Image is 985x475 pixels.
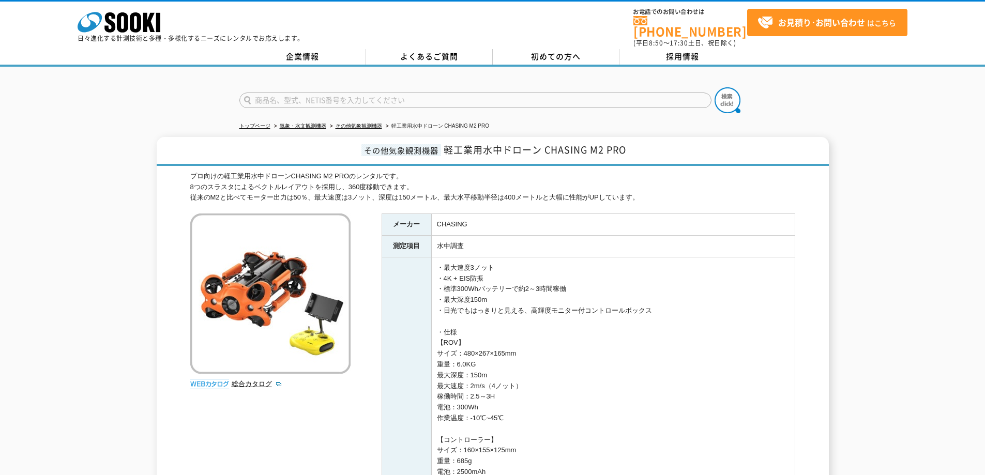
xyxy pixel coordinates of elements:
a: 気象・水文観測機器 [280,123,326,129]
th: 測定項目 [382,236,431,257]
input: 商品名、型式、NETIS番号を入力してください [239,93,711,108]
p: 日々進化する計測技術と多種・多様化するニーズにレンタルでお応えします。 [78,35,304,41]
span: 初めての方へ [531,51,581,62]
a: その他気象観測機器 [336,123,382,129]
a: [PHONE_NUMBER] [633,16,747,37]
span: お電話でのお問い合わせは [633,9,747,15]
img: webカタログ [190,379,229,389]
a: トップページ [239,123,270,129]
a: 初めての方へ [493,49,619,65]
td: CHASING [431,214,795,236]
span: その他気象観測機器 [361,144,441,156]
img: 軽工業用水中ドローン CHASING M2 PRO [190,213,351,374]
span: 8:50 [649,38,663,48]
li: 軽工業用水中ドローン CHASING M2 PRO [384,121,489,132]
a: 企業情報 [239,49,366,65]
a: お見積り･お問い合わせはこちら [747,9,907,36]
img: btn_search.png [715,87,740,113]
a: よくあるご質問 [366,49,493,65]
span: 軽工業用水中ドローン CHASING M2 PRO [444,143,626,157]
a: 採用情報 [619,49,746,65]
th: メーカー [382,214,431,236]
a: 総合カタログ [232,380,282,388]
span: (平日 ～ 土日、祝日除く) [633,38,736,48]
div: プロ向けの軽工業用水中ドローンCHASING M2 PROのレンタルです。 8つのスラスタによるベクトルレイアウトを採用し、360度移動できます。 従来のM2と比べてモーター出力は50％、最大速... [190,171,795,203]
span: はこちら [757,15,896,30]
span: 17:30 [670,38,688,48]
strong: お見積り･お問い合わせ [778,16,865,28]
td: 水中調査 [431,236,795,257]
